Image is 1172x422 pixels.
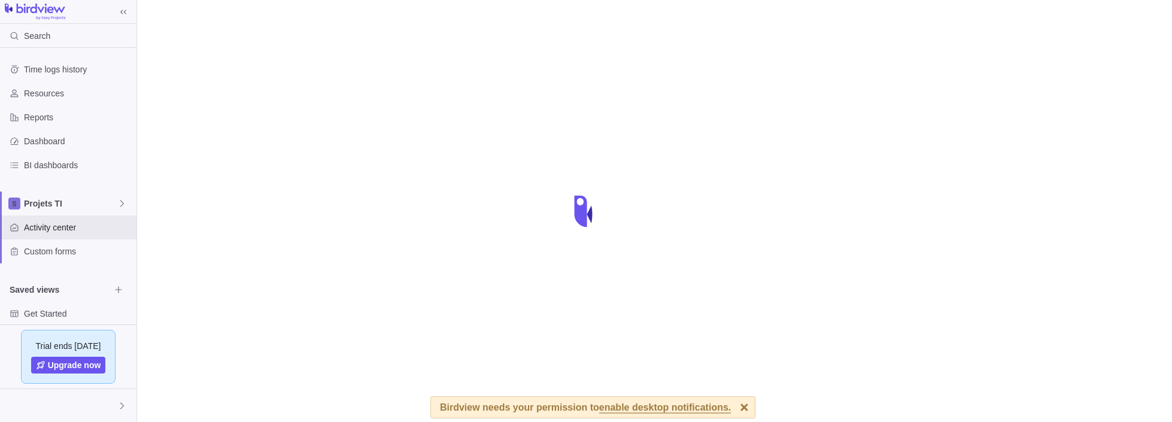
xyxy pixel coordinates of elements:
a: Upgrade now [31,357,106,374]
span: enable desktop notifications. [599,403,731,414]
span: Saved views [10,284,110,296]
span: Upgrade now [48,359,101,371]
span: Get Started [24,308,132,320]
div: loading [562,187,610,235]
span: BI dashboards [24,159,132,171]
img: logo [5,4,65,20]
span: Projets TI [24,198,117,210]
div: Birdview needs your permission to [440,397,731,418]
span: Time logs history [24,63,132,75]
span: Custom forms [24,245,132,257]
span: Resources [24,87,132,99]
span: Trial ends [DATE] [36,340,101,352]
span: Browse views [110,281,127,298]
span: Search [24,30,50,42]
div: Alexandre Bekhradi@caisse.coop [7,399,22,413]
span: Activity center [24,221,132,233]
span: Reports [24,111,132,123]
span: Dashboard [24,135,132,147]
